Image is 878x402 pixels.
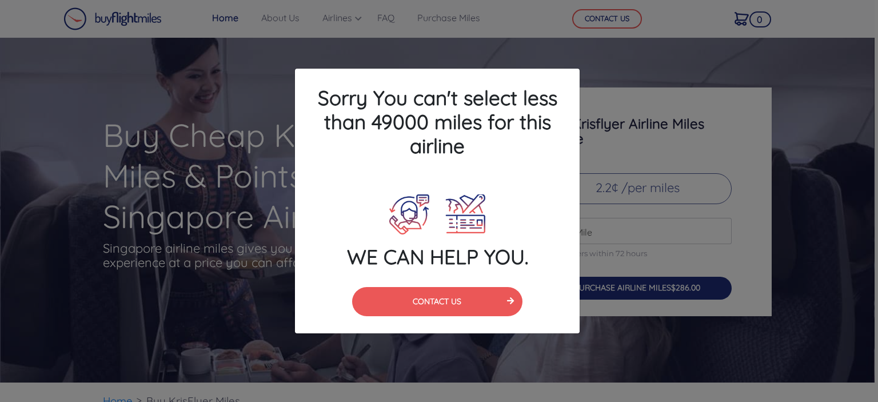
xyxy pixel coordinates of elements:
[352,295,523,307] a: CONTACT US
[295,69,580,175] h4: Sorry You can't select less than 49000 miles for this airline
[295,245,580,269] h4: WE CAN HELP YOU.
[389,194,429,234] img: Call
[352,287,523,316] button: CONTACT US
[445,194,486,234] img: Plane Ticket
